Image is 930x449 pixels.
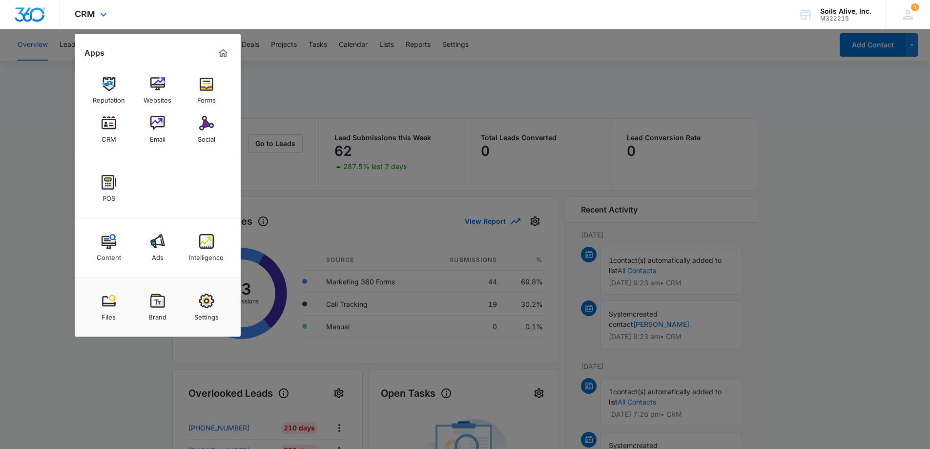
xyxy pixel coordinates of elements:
a: Ads [139,229,176,266]
a: POS [90,170,127,207]
a: Reputation [90,72,127,109]
h2: Apps [84,48,104,58]
a: CRM [90,111,127,148]
a: Social [188,111,225,148]
a: Websites [139,72,176,109]
a: Files [90,289,127,326]
div: Settings [194,308,219,321]
a: Content [90,229,127,266]
a: Brand [139,289,176,326]
div: Brand [148,308,166,321]
a: Forms [188,72,225,109]
span: CRM [75,9,95,19]
div: Intelligence [189,249,224,261]
span: 1 [911,3,919,11]
div: POS [103,190,115,202]
div: Email [150,130,165,143]
div: CRM [102,130,116,143]
a: Settings [188,289,225,326]
a: Email [139,111,176,148]
div: account id [820,15,871,22]
a: Marketing 360® Dashboard [215,45,231,61]
div: Files [102,308,116,321]
div: Content [97,249,121,261]
a: Intelligence [188,229,225,266]
div: Websites [144,91,171,104]
div: Reputation [93,91,125,104]
div: Ads [152,249,164,261]
div: Social [198,130,215,143]
div: notifications count [911,3,919,11]
div: Forms [197,91,216,104]
div: account name [820,7,871,15]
